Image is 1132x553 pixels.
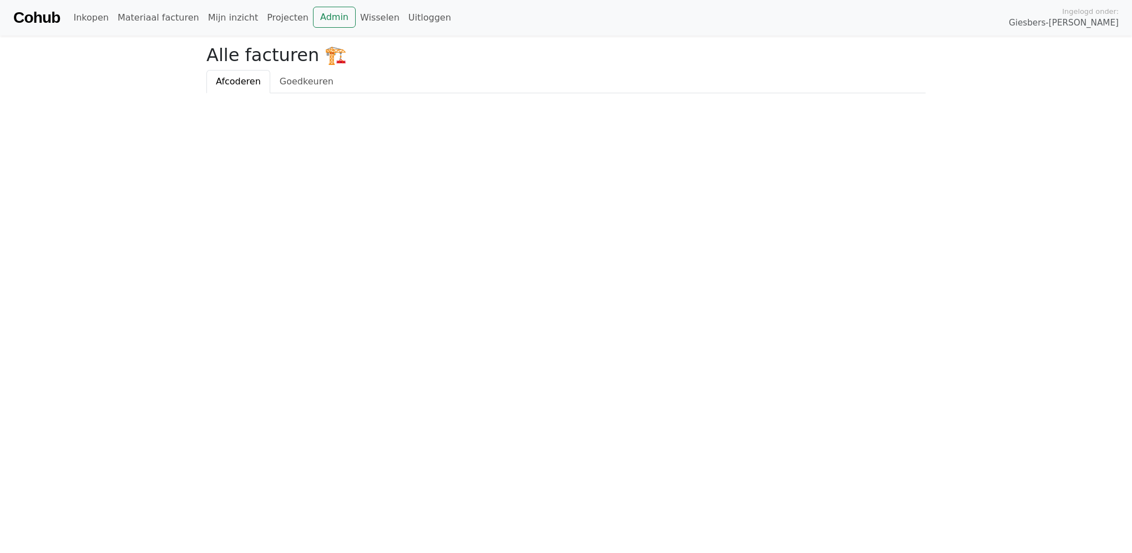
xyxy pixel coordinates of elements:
[1062,6,1119,17] span: Ingelogd onder:
[69,7,113,29] a: Inkopen
[404,7,456,29] a: Uitloggen
[280,76,333,87] span: Goedkeuren
[113,7,204,29] a: Materiaal facturen
[356,7,404,29] a: Wisselen
[206,70,270,93] a: Afcoderen
[204,7,263,29] a: Mijn inzicht
[313,7,356,28] a: Admin
[262,7,313,29] a: Projecten
[1009,17,1119,29] span: Giesbers-[PERSON_NAME]
[216,76,261,87] span: Afcoderen
[270,70,343,93] a: Goedkeuren
[206,44,926,66] h2: Alle facturen 🏗️
[13,4,60,31] a: Cohub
